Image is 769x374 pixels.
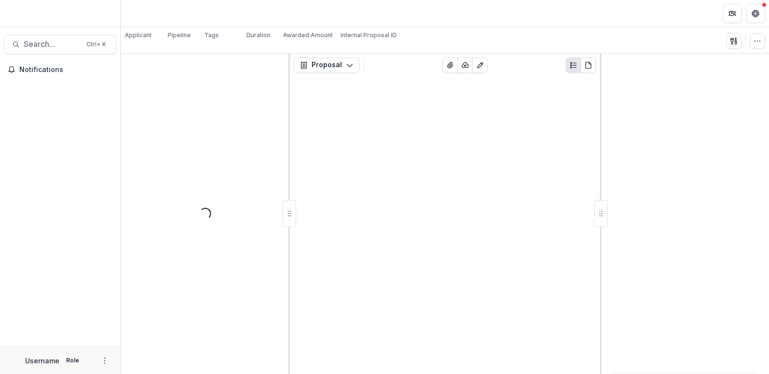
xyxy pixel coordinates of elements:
p: Role [63,356,82,365]
span: Search... [24,40,81,49]
button: View Attached Files [442,58,458,73]
span: Notifications [19,66,113,74]
p: Applicant [125,31,152,40]
button: More [99,355,111,366]
div: Ctrl + K [85,39,108,50]
p: Duration [246,31,271,40]
p: Username [25,356,59,366]
button: Notifications [4,62,116,77]
button: Plaintext view [566,58,581,73]
p: Internal Proposal ID [341,31,397,40]
p: Awarded Amount [283,31,333,40]
button: Search... [4,35,116,54]
button: Get Help [746,4,765,23]
button: PDF view [581,58,596,73]
p: Tags [204,31,219,40]
button: Proposal [294,58,360,73]
p: Pipeline [168,31,191,40]
button: Edit as form [472,58,488,73]
button: Partners [723,4,742,23]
